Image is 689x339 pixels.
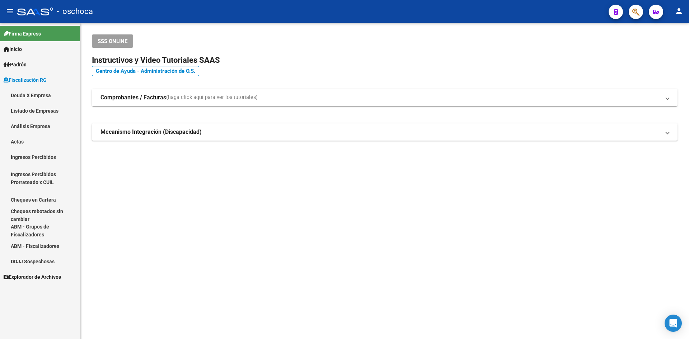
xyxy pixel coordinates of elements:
[57,4,93,19] span: - oschoca
[4,45,22,53] span: Inicio
[6,7,14,15] mat-icon: menu
[92,123,678,141] mat-expansion-panel-header: Mecanismo Integración (Discapacidad)
[4,76,47,84] span: Fiscalización RG
[4,30,41,38] span: Firma Express
[92,66,199,76] a: Centro de Ayuda - Administración de O.S.
[166,94,258,102] span: (haga click aquí para ver los tutoriales)
[4,273,61,281] span: Explorador de Archivos
[665,315,682,332] div: Open Intercom Messenger
[92,53,678,67] h2: Instructivos y Video Tutoriales SAAS
[4,61,27,69] span: Padrón
[98,38,127,44] span: SSS ONLINE
[100,128,202,136] strong: Mecanismo Integración (Discapacidad)
[92,34,133,48] button: SSS ONLINE
[100,94,166,102] strong: Comprobantes / Facturas
[675,7,683,15] mat-icon: person
[92,89,678,106] mat-expansion-panel-header: Comprobantes / Facturas(haga click aquí para ver los tutoriales)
